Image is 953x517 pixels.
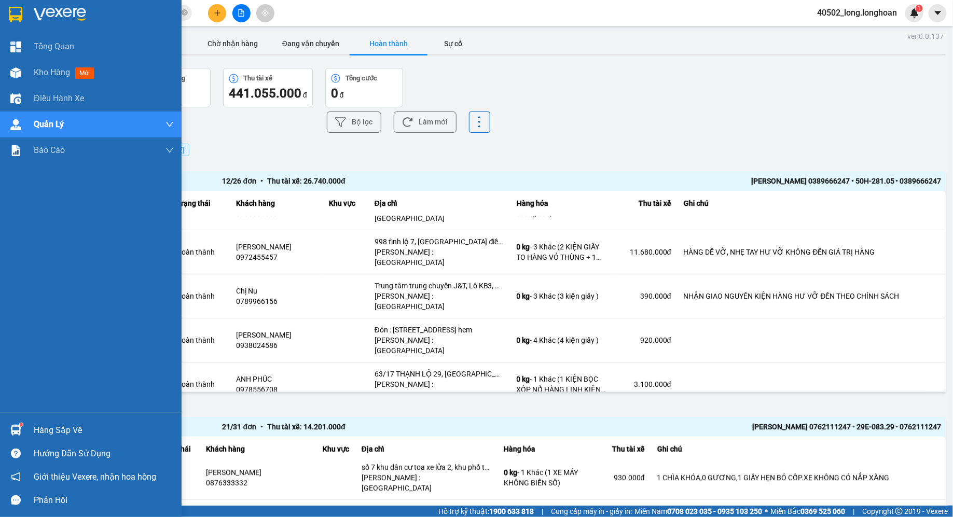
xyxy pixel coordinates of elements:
span: close-circle [182,9,188,16]
div: Thu tài xế [607,443,645,455]
button: Thu tài xế441.055.000 đ [223,68,313,107]
span: Tổng Quan [34,40,74,53]
div: Thu tài xế [620,197,671,209]
div: Đón : [STREET_ADDRESS] hcm [375,325,504,335]
div: Hàng sắp về [34,423,174,438]
img: logo-vxr [9,7,22,22]
th: Trạng thái [170,191,230,216]
div: NHẬN GIAO NGUYÊN KIỆN HÀNG HƯ VỠ ĐỀN THEO CHÍNH SÁCH [684,291,940,301]
div: 11.680.000 đ [620,247,671,257]
span: close-circle [182,8,188,18]
span: caret-down [933,8,943,18]
span: question-circle [11,449,21,458]
span: 0 kg [517,375,530,383]
button: file-add [232,4,251,22]
th: Khu vực [316,437,355,462]
div: - 1 Khác (1 XE MÁY KHÔNG BIỂN SỐ) [504,467,595,488]
button: aim [256,4,274,22]
div: Thu tài xế [244,75,273,82]
th: Hàng hóa [510,191,614,216]
div: ANH PHÚC [236,374,316,384]
div: [PERSON_NAME] : [GEOGRAPHIC_DATA] [375,379,504,400]
span: Cung cấp máy in - giấy in: [551,506,632,517]
span: 0 kg [504,468,517,477]
span: notification [11,472,21,482]
div: [PERSON_NAME] : [GEOGRAPHIC_DATA] [362,472,491,493]
img: dashboard-icon [10,41,21,52]
div: Tổng cước [346,75,377,82]
span: 0 kg [517,292,530,300]
span: down [165,120,174,129]
span: 0 [331,86,338,101]
div: [PERSON_NAME] : [GEOGRAPHIC_DATA] [375,291,504,312]
th: Hàng hóa [498,437,601,462]
span: • [256,177,267,185]
div: [PERSON_NAME] 0389666247 • 50H-281.05 • 0389666247 [582,175,942,187]
span: Miền Nam [634,506,762,517]
button: plus [208,4,226,22]
span: Quản Lý [34,118,64,131]
div: 0789966156 [236,296,316,306]
span: | [542,506,543,517]
div: 1 CHÌA KHÓA,0 GƯƠNG,1 GIẤY HẸN BỎ CỐP.XE KHÔNG CÓ NẮP XĂNG [657,472,940,483]
span: 0 kg [517,336,530,344]
div: [PERSON_NAME] 0762111247 • 29E-083.29 • 0762111247 [582,421,942,432]
div: - 1 Khác (1 KIỆN BỌC XỐP NỔ HÀNG LINH KIỆN MÁY GIẶT) [517,374,608,395]
div: [PERSON_NAME] [206,467,310,478]
span: copyright [895,508,903,515]
strong: 0369 525 060 [800,507,845,515]
div: [PERSON_NAME] : [GEOGRAPHIC_DATA] [375,247,504,268]
div: Hoàn thành [176,291,224,301]
span: Báo cáo [34,144,65,157]
div: 930.000 đ [607,472,645,483]
img: icon-new-feature [910,8,919,18]
button: Tổng cước0 đ [325,68,403,107]
div: số 7 khu dân cư toa xe lửa 2, khu phố thống nhất, [GEOGRAPHIC_DATA], [GEOGRAPHIC_DATA] [362,462,491,472]
span: Hỗ trợ kỹ thuật: [438,506,534,517]
th: Khách hàng [230,191,323,216]
span: 1 [917,5,921,12]
div: - 3 Khác (2 KIỆN GIẤY TO HÀNG VỎ THÙNG + 1 KIỆN SẮT QUẤN PE) [517,242,608,262]
button: Làm mới [394,111,457,133]
div: 998 tỉnh lộ 7, [GEOGRAPHIC_DATA] điều, xã [GEOGRAPHIC_DATA]( [GEOGRAPHIC_DATA] mới), [GEOGRAPHIC_... [375,236,504,247]
div: 0938024586 [236,340,316,351]
th: Địa chỉ [355,437,498,462]
strong: 0708 023 035 - 0935 103 250 [667,507,762,515]
div: [PERSON_NAME] [236,330,316,340]
button: Sự cố [427,33,479,54]
div: Hoàn thành [176,247,224,257]
th: Ghi chú [651,437,946,462]
img: warehouse-icon [10,119,21,130]
div: - 3 Khác (3 kiện giấy ) [517,291,608,301]
span: Giới thiệu Vexere, nhận hoa hồng [34,470,156,483]
th: Ghi chú [678,191,946,216]
span: down [165,146,174,155]
div: ver: 0.0.137 [907,31,944,41]
span: message [11,495,21,505]
button: Đang vận chuyển [272,33,350,54]
button: Hoàn thành [350,33,427,54]
img: solution-icon [10,145,21,156]
sup: 1 [916,5,923,12]
div: Chị Nụ [236,286,316,296]
sup: 1 [20,423,23,426]
div: 0876333332 [206,478,310,488]
span: • [256,423,267,431]
button: Chờ nhận hàng [194,33,272,54]
img: warehouse-icon [10,425,21,436]
button: Bộ lọc [327,111,381,133]
span: 40502_long.longhoan [809,6,905,19]
div: đ [229,85,307,102]
div: Hoàn thành [176,379,224,389]
div: 0972455457 [236,252,316,262]
div: Hướng dẫn sử dụng [34,446,174,462]
div: Phản hồi [34,493,174,508]
span: plus [214,9,221,17]
div: HÀNG DỄ VỠ, NHẸ TAY HƯ VỠ KHÔNG ĐỀN GIÁ TRỊ HÀNG [684,247,940,257]
span: aim [261,9,269,17]
span: ⚪️ [765,509,768,513]
button: caret-down [929,4,947,22]
div: [PERSON_NAME] [236,242,316,252]
span: 441.055.000 [229,86,301,101]
span: Miền Bắc [770,506,845,517]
